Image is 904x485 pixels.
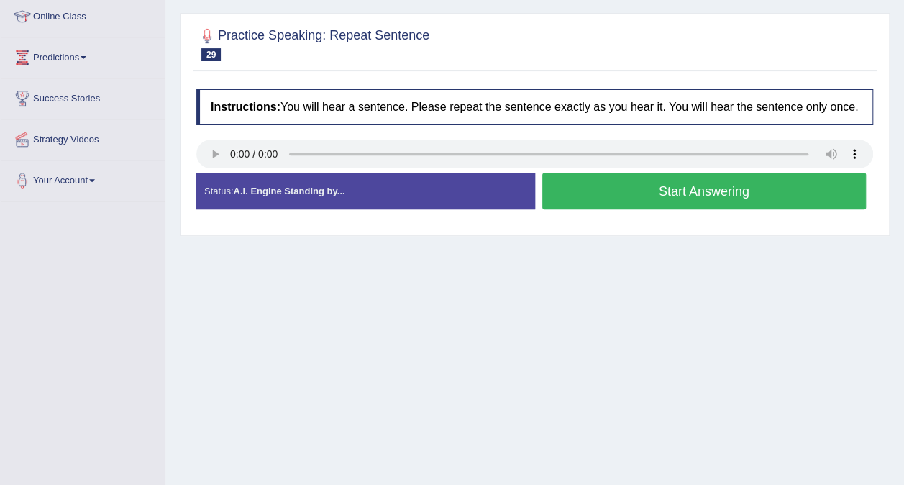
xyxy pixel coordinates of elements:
[201,48,221,61] span: 29
[196,89,873,125] h4: You will hear a sentence. Please repeat the sentence exactly as you hear it. You will hear the se...
[233,186,344,196] strong: A.I. Engine Standing by...
[542,173,867,209] button: Start Answering
[211,101,280,113] b: Instructions:
[196,173,535,209] div: Status:
[1,78,165,114] a: Success Stories
[1,160,165,196] a: Your Account
[1,119,165,155] a: Strategy Videos
[196,25,429,61] h2: Practice Speaking: Repeat Sentence
[1,37,165,73] a: Predictions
